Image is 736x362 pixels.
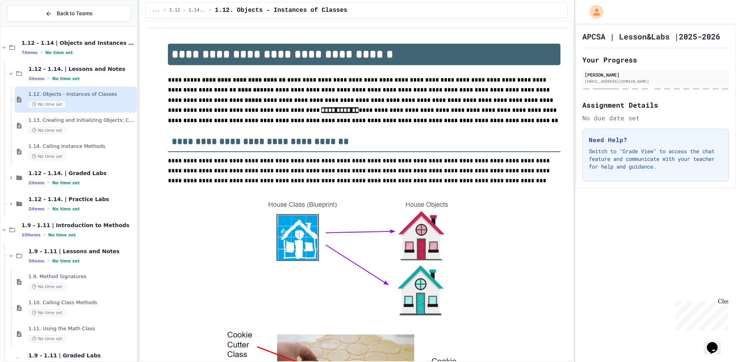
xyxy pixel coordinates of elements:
span: • [48,180,49,186]
span: 10 items [21,233,41,238]
span: No time set [52,76,80,81]
span: 1.9 - 1.11 | Introduction to Methods [21,222,135,229]
span: 1.11. Using the Math Class [28,326,135,332]
span: 1.9. Method Signatures [28,274,135,280]
span: • [41,49,42,56]
span: • [48,258,49,264]
span: • [48,206,49,212]
span: 1.13. Creating and Initializing Objects: Constructors [28,117,135,124]
h1: APCSA | Lesson&Labs |2025-2026 [582,31,720,42]
span: No time set [28,335,66,342]
span: 2 items [28,206,44,211]
iframe: chat widget [704,331,728,354]
iframe: chat widget [672,298,728,331]
div: [EMAIL_ADDRESS][DOMAIN_NAME] [585,79,727,84]
span: 7 items [21,50,38,55]
span: / [163,7,166,13]
span: ... [152,7,160,13]
span: Back to Teams [57,10,92,18]
span: No time set [28,283,66,290]
span: No time set [28,153,66,160]
div: [PERSON_NAME] [585,71,727,78]
p: Switch to "Grade View" to access the chat feature and communicate with your teacher for help and ... [589,147,723,170]
span: 1.12 - 1.14. | Lessons and Notes [169,7,206,13]
span: No time set [52,206,80,211]
span: 1.12 - 1.14. | Lessons and Notes [28,66,135,72]
span: 2 items [28,180,44,185]
span: 1.9 - 1.11 | Lessons and Notes [28,248,135,255]
span: No time set [28,309,66,316]
button: Back to Teams [7,5,131,22]
span: 1.10. Calling Class Methods [28,300,135,306]
span: • [44,232,45,238]
h2: Your Progress [582,54,729,65]
h2: Assignment Details [582,100,729,110]
span: No time set [52,259,80,264]
div: No due date set [582,113,729,123]
span: • [48,75,49,82]
div: Chat with us now!Close [3,3,53,49]
span: / [209,7,212,13]
span: 1.14. Calling Instance Methods [28,143,135,150]
h3: Need Help? [589,135,723,144]
span: 1.12 - 1.14 | Objects and Instances of Classes [21,39,135,46]
span: 1.9 - 1.11 | Graded Labs [28,352,135,359]
span: No time set [48,233,76,238]
span: No time set [45,50,73,55]
span: No time set [28,101,66,108]
div: My Account [582,3,605,21]
span: 3 items [28,76,44,81]
span: 1.12. Objects - Instances of Classes [28,91,135,98]
span: 1.12. Objects - Instances of Classes [215,6,347,15]
span: 3 items [28,259,44,264]
span: No time set [28,127,66,134]
span: No time set [52,180,80,185]
span: 1.12 - 1.14. | Practice Labs [28,196,135,203]
span: 1.12 - 1.14. | Graded Labs [28,170,135,177]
